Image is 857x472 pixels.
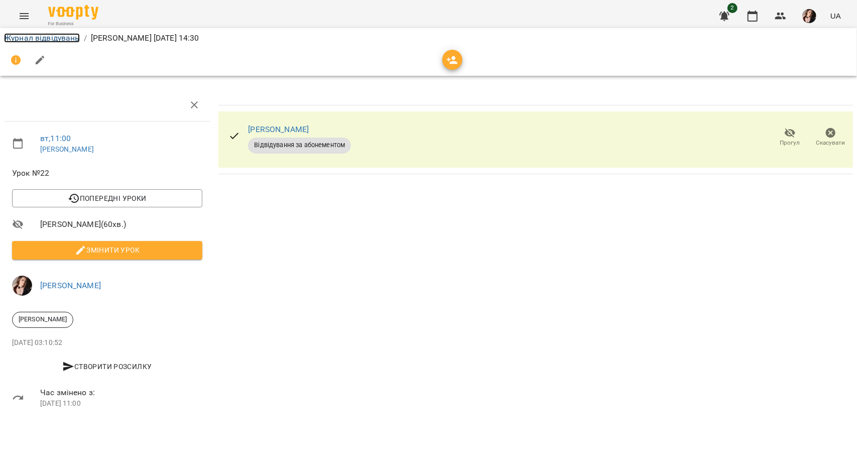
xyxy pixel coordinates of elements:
span: UA [830,11,841,21]
span: Попередні уроки [20,192,194,204]
img: Voopty Logo [48,5,98,20]
a: [PERSON_NAME] [248,125,309,134]
button: UA [826,7,845,25]
span: Час змінено з: [40,387,202,399]
img: 64b3dfe931299b6d4d92560ac22b4872.jpeg [802,9,816,23]
span: Відвідування за абонементом [248,141,351,150]
button: Прогул [770,124,810,152]
span: Урок №22 [12,167,202,179]
span: 2 [727,3,738,13]
button: Menu [12,4,36,28]
span: [PERSON_NAME] [13,315,73,324]
img: 64b3dfe931299b6d4d92560ac22b4872.jpeg [12,276,32,296]
span: [PERSON_NAME] ( 60 хв. ) [40,218,202,230]
nav: breadcrumb [4,32,853,44]
a: вт , 11:00 [40,134,71,143]
span: Змінити урок [20,244,194,256]
button: Створити розсилку [12,358,202,376]
button: Попередні уроки [12,189,202,207]
a: [PERSON_NAME] [40,281,101,290]
a: [PERSON_NAME] [40,145,94,153]
p: [PERSON_NAME] [DATE] 14:30 [91,32,199,44]
span: For Business [48,21,98,27]
span: Прогул [780,139,800,147]
span: Створити розсилку [16,361,198,373]
a: Журнал відвідувань [4,33,80,43]
span: Скасувати [816,139,845,147]
p: [DATE] 03:10:52 [12,338,202,348]
button: Скасувати [810,124,851,152]
button: Змінити урок [12,241,202,259]
li: / [84,32,87,44]
p: [DATE] 11:00 [40,399,202,409]
div: [PERSON_NAME] [12,312,73,328]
